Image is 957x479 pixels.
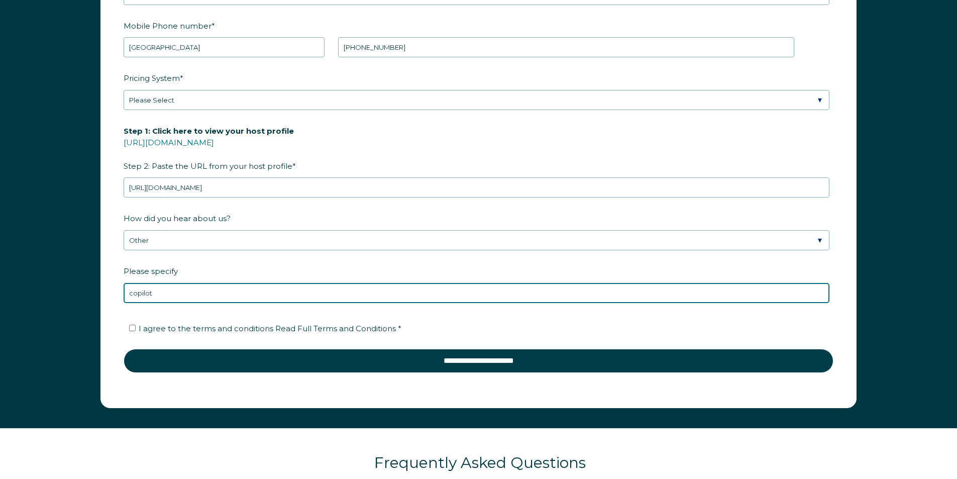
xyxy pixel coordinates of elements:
span: Frequently Asked Questions [374,453,586,472]
span: How did you hear about us? [124,211,231,226]
span: Read Full Terms and Conditions [275,324,396,333]
span: Step 1: Click here to view your host profile [124,123,294,139]
input: airbnb.com/users/show/12345 [124,177,829,198]
span: Please specify [124,263,178,279]
span: I agree to the terms and conditions [139,324,401,333]
input: I agree to the terms and conditions Read Full Terms and Conditions * [129,325,136,331]
a: Read Full Terms and Conditions [273,324,398,333]
span: Step 2: Paste the URL from your host profile [124,123,294,174]
span: Mobile Phone number [124,18,211,34]
span: Pricing System [124,70,180,86]
a: [URL][DOMAIN_NAME] [124,138,214,147]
